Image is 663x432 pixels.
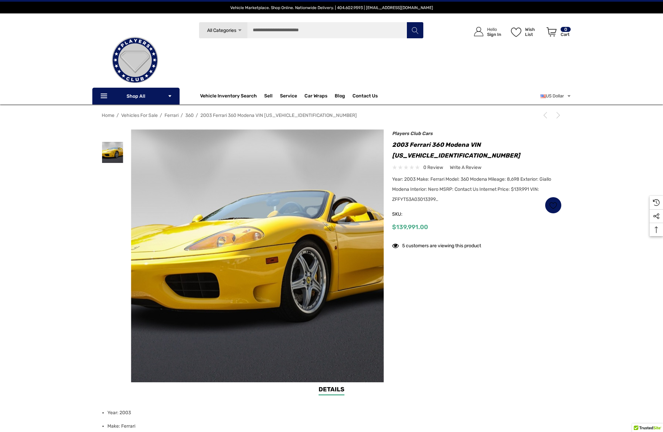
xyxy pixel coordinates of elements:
a: Wish List [545,197,562,214]
nav: Breadcrumb [102,110,562,121]
span: Write a Review [450,165,481,171]
a: 360 [185,113,194,118]
p: Hello [487,27,501,32]
a: Ferrari [164,113,179,118]
svg: Recently Viewed [653,199,660,206]
svg: Icon Arrow Down [168,94,172,98]
svg: Icon Line [100,92,110,100]
svg: Review Your Cart [547,27,557,37]
svg: Wish List [549,202,557,209]
li: Year: 2003 [107,406,558,420]
a: Players Club Cars [392,131,433,136]
img: Players Club | Cars For Sale [101,27,169,94]
span: SKU: [392,210,426,219]
a: Sell [264,89,280,103]
img: For Sale: 2003 Ferrari 360 Modena VIN ZFFYT53A030133990 [102,142,123,163]
h1: 2003 Ferrari 360 Modena VIN [US_VEHICLE_IDENTIFICATION_NUMBER] [392,139,562,161]
svg: Wish List [511,28,521,37]
a: Vehicle Inventory Search [200,93,257,100]
a: All Categories Icon Arrow Down Icon Arrow Up [199,22,247,39]
a: Service [280,93,297,100]
span: Year: 2003 Make: Ferrari Model: 360 Modena Mileage: 8,698 Exterior: Giallo Modena Interior: Nero ... [392,176,551,202]
a: Details [319,385,344,395]
img: For Sale: 2003 Ferrari 360 Modena VIN ZFFYT53A030133990 [131,129,384,382]
span: Vehicle Marketplace. Shop Online. Nationwide Delivery. | 404.602.9593 | [EMAIL_ADDRESS][DOMAIN_NAME] [230,5,433,10]
span: $139,991.00 [392,223,428,231]
span: Sell [264,93,273,100]
a: Cart with 0 items [543,20,571,46]
p: Wish List [525,27,543,37]
a: Home [102,113,114,118]
a: Sign in [466,20,505,43]
button: Search [407,22,423,39]
a: Car Wraps [304,89,335,103]
a: Wish List Wish List [508,20,543,43]
a: Previous [542,112,551,119]
a: Blog [335,93,345,100]
p: Cart [561,32,571,37]
a: Write a Review [450,163,481,172]
svg: Top [650,226,663,233]
svg: Icon User Account [474,27,483,36]
a: Vehicles For Sale [121,113,158,118]
p: 0 [561,27,571,32]
p: Sign In [487,32,501,37]
svg: Icon Arrow Down [237,28,242,33]
span: 0 review [423,163,443,172]
div: 5 customers are viewing this product [392,240,481,250]
span: Car Wraps [304,93,327,100]
span: All Categories [207,28,236,33]
a: 2003 Ferrari 360 Modena VIN [US_VEHICLE_IDENTIFICATION_NUMBER] [200,113,357,118]
svg: Social Media [653,213,660,220]
a: Next [552,112,562,119]
p: Shop All [92,88,180,104]
a: USD [540,89,571,103]
a: Contact Us [352,93,378,100]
